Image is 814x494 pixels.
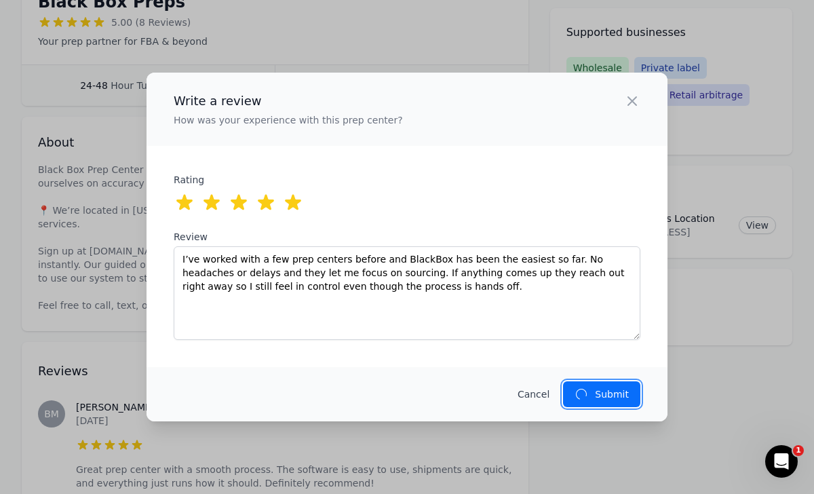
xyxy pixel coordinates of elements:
[518,387,549,401] button: Cancel
[174,173,242,187] label: Rating
[793,445,804,456] span: 1
[765,445,798,478] iframe: Intercom live chat
[563,381,640,407] button: Submit
[174,92,403,111] h2: Write a review
[595,387,629,401] p: Submit
[174,246,640,340] textarea: I’ve worked with a few prep centers before and BlackBox has been the easiest so far. No headaches...
[174,230,640,244] label: Review
[174,113,403,127] p: How was your experience with this prep center?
